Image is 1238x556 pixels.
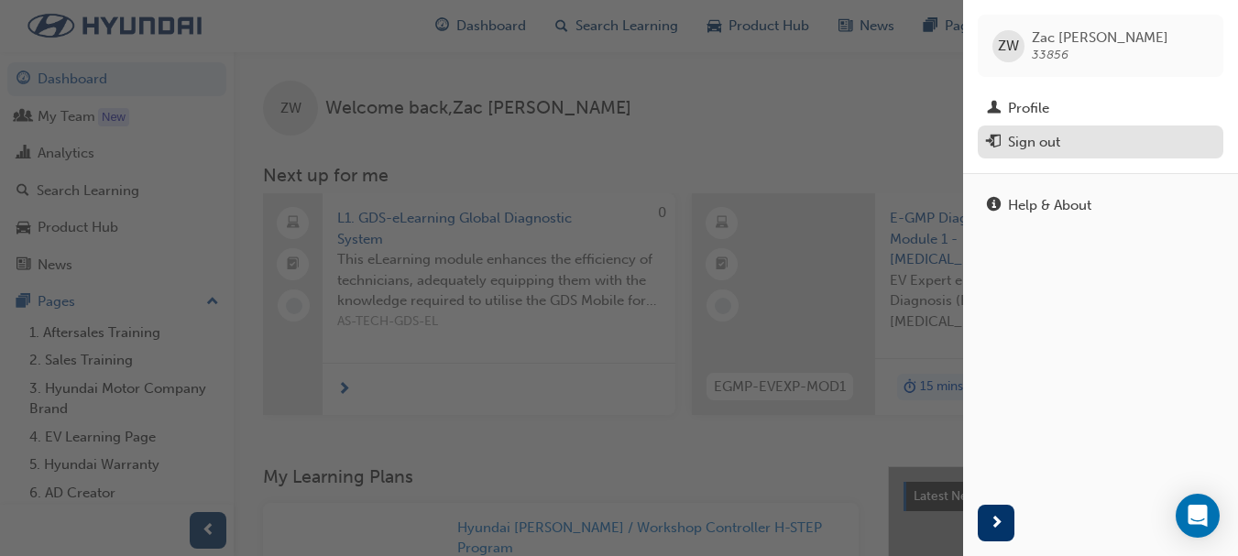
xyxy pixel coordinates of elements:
a: Help & About [978,189,1223,223]
span: next-icon [990,512,1003,535]
span: man-icon [987,101,1001,117]
span: Zac [PERSON_NAME] [1032,29,1168,46]
a: Profile [978,92,1223,125]
span: exit-icon [987,135,1001,151]
div: Open Intercom Messenger [1176,494,1220,538]
div: Profile [1008,98,1049,119]
span: ZW [998,36,1019,57]
span: info-icon [987,198,1001,214]
span: 33856 [1032,47,1068,62]
div: Sign out [1008,132,1060,153]
button: Sign out [978,125,1223,159]
div: Help & About [1008,195,1091,216]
